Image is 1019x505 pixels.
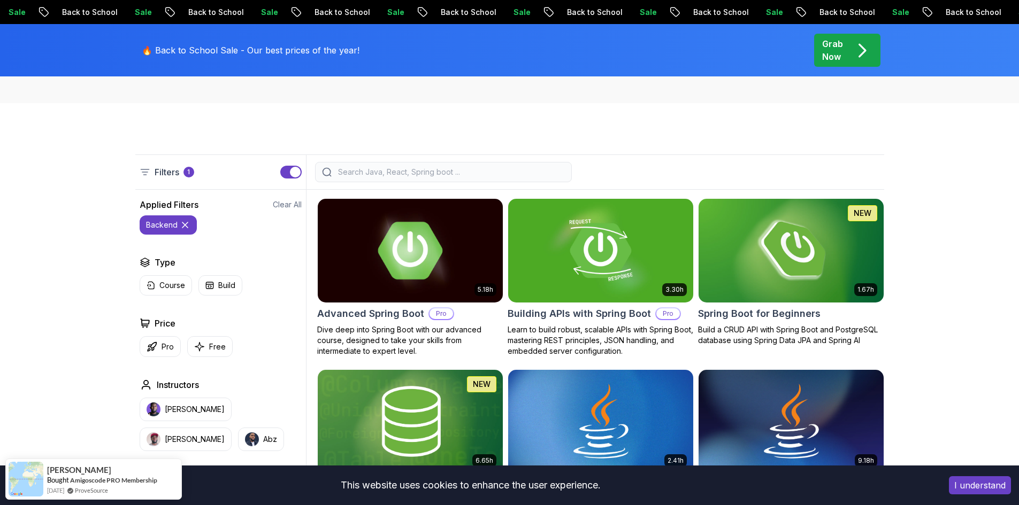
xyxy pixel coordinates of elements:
[209,341,226,352] p: Free
[198,275,242,296] button: Build
[245,432,259,446] img: instructor img
[365,7,400,18] p: Sale
[165,404,225,415] p: [PERSON_NAME]
[336,167,565,177] input: Search Java, React, Spring boot ...
[155,317,175,330] h2: Price
[218,280,235,291] p: Build
[419,7,492,18] p: Back to School
[293,7,365,18] p: Back to School
[239,7,273,18] p: Sale
[508,306,651,321] h2: Building APIs with Spring Boot
[147,432,160,446] img: instructor img
[238,428,284,451] button: instructor imgAbz
[508,199,693,302] img: Building APIs with Spring Boot card
[313,196,507,305] img: Advanced Spring Boot card
[854,208,871,219] p: NEW
[671,7,744,18] p: Back to School
[508,324,694,356] p: Learn to build robust, scalable APIs with Spring Boot, mastering REST principles, JSON handling, ...
[75,486,108,495] a: ProveSource
[140,215,197,235] button: backend
[545,7,618,18] p: Back to School
[166,7,239,18] p: Back to School
[665,285,684,294] p: 3.30h
[744,7,778,18] p: Sale
[40,7,113,18] p: Back to School
[165,434,225,445] p: [PERSON_NAME]
[157,378,199,391] h2: Instructors
[317,198,503,356] a: Advanced Spring Boot card5.18hAdvanced Spring BootProDive deep into Spring Boot with our advanced...
[8,473,933,497] div: This website uses cookies to enhance the user experience.
[698,198,884,346] a: Spring Boot for Beginners card1.67hNEWSpring Boot for BeginnersBuild a CRUD API with Spring Boot ...
[47,486,64,495] span: [DATE]
[492,7,526,18] p: Sale
[273,199,302,210] button: Clear All
[155,256,175,269] h2: Type
[858,456,874,465] p: 9.18h
[162,341,174,352] p: Pro
[318,370,503,473] img: Spring Data JPA card
[699,199,884,302] img: Spring Boot for Beginners card
[798,7,870,18] p: Back to School
[47,476,69,484] span: Bought
[187,168,190,176] p: 1
[47,465,111,475] span: [PERSON_NAME]
[476,456,493,465] p: 6.65h
[508,198,694,356] a: Building APIs with Spring Boot card3.30hBuilding APIs with Spring BootProLearn to build robust, s...
[699,370,884,473] img: Java for Developers card
[140,275,192,296] button: Course
[140,428,232,451] button: instructor img[PERSON_NAME]
[9,462,43,496] img: provesource social proof notification image
[140,398,232,421] button: instructor img[PERSON_NAME]
[146,220,178,230] p: backend
[317,324,503,356] p: Dive deep into Spring Boot with our advanced course, designed to take your skills from intermedia...
[142,44,359,57] p: 🔥 Back to School Sale - Our best prices of the year!
[508,370,693,473] img: Java for Beginners card
[857,285,874,294] p: 1.67h
[140,336,181,357] button: Pro
[430,308,453,319] p: Pro
[949,476,1011,494] button: Accept cookies
[698,324,884,346] p: Build a CRUD API with Spring Boot and PostgreSQL database using Spring Data JPA and Spring AI
[159,280,185,291] p: Course
[618,7,652,18] p: Sale
[924,7,997,18] p: Back to School
[147,402,160,416] img: instructor img
[187,336,233,357] button: Free
[70,476,157,485] a: Amigoscode PRO Membership
[155,166,179,178] p: Filters
[668,456,684,465] p: 2.41h
[698,306,821,321] h2: Spring Boot for Beginners
[870,7,905,18] p: Sale
[656,308,680,319] p: Pro
[317,306,424,321] h2: Advanced Spring Boot
[473,379,491,390] p: NEW
[263,434,277,445] p: Abz
[478,285,493,294] p: 5.18h
[822,37,843,63] p: Grab Now
[140,198,198,211] h2: Applied Filters
[113,7,147,18] p: Sale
